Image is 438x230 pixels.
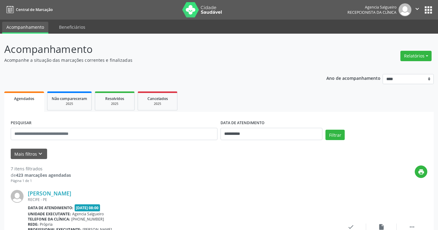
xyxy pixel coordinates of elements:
div: 2025 [52,102,87,106]
div: Agencia Salgueiro [347,5,396,10]
p: Acompanhamento [4,42,305,57]
div: 2025 [142,102,173,106]
p: Acompanhe a situação das marcações correntes e finalizadas [4,57,305,63]
button: Filtrar [325,130,345,140]
button: Mais filtroskeyboard_arrow_down [11,149,47,159]
i: keyboard_arrow_down [37,150,44,157]
span: [PHONE_NUMBER] [71,217,104,222]
i:  [414,6,421,12]
span: Central de Marcação [16,7,53,12]
span: Não compareceram [52,96,87,101]
div: RECIFE - PE [28,197,336,202]
span: Cancelados [147,96,168,101]
strong: 423 marcações agendadas [16,172,71,178]
img: img [399,3,411,16]
a: [PERSON_NAME] [28,190,71,197]
label: PESQUISAR [11,118,32,128]
button: apps [423,5,434,15]
p: Ano de acompanhamento [326,74,380,82]
label: DATA DE ATENDIMENTO [221,118,265,128]
div: de [11,172,71,178]
img: img [11,190,24,203]
button: Relatórios [400,51,432,61]
span: [DATE] 08:00 [75,204,100,211]
span: Própria [40,222,53,227]
a: Central de Marcação [4,5,53,15]
div: Página 1 de 1 [11,178,71,184]
b: Rede: [28,222,39,227]
b: Unidade executante: [28,211,71,217]
a: Beneficiários [55,22,90,32]
span: Resolvidos [105,96,124,101]
button:  [411,3,423,16]
div: 2025 [99,102,130,106]
span: Agendados [14,96,34,101]
span: Recepcionista da clínica [347,10,396,15]
b: Data de atendimento: [28,205,73,210]
span: Agencia Salgueiro [72,211,104,217]
button: print [415,165,427,178]
i: print [418,169,425,175]
b: Telefone da clínica: [28,217,70,222]
div: 7 itens filtrados [11,165,71,172]
a: Acompanhamento [2,22,48,34]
